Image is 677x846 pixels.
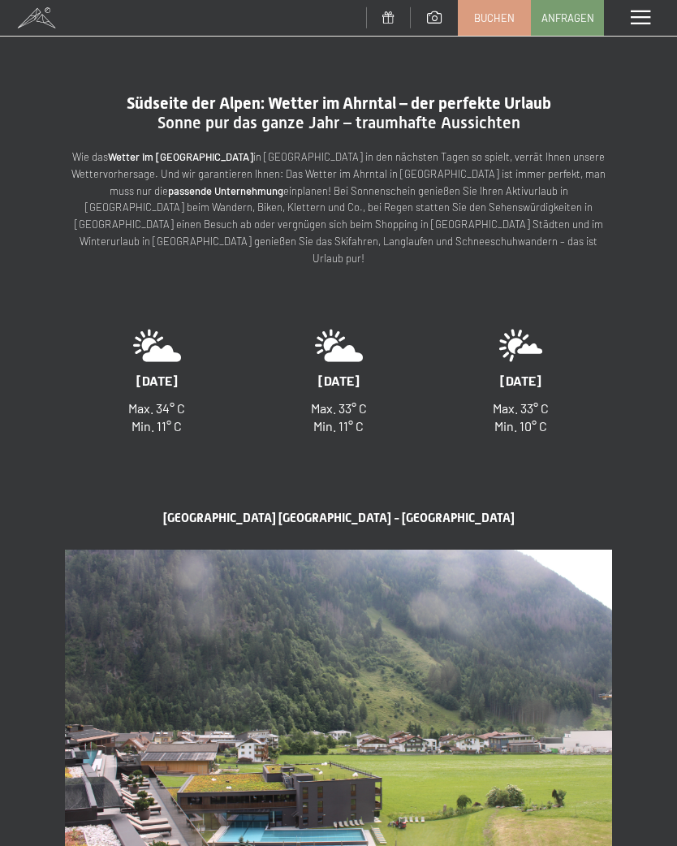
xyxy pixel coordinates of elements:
span: Anfragen [541,11,594,25]
span: [DATE] [318,373,360,388]
span: Max. 33° C [493,400,549,416]
span: Min. 11° C [313,418,364,434]
span: Min. 11° C [132,418,182,434]
a: Buchen [459,1,530,35]
span: [GEOGRAPHIC_DATA] [GEOGRAPHIC_DATA] - [GEOGRAPHIC_DATA] [163,511,515,525]
a: Anfragen [532,1,603,35]
span: Buchen [474,11,515,25]
strong: passende Unternehmung [168,184,283,197]
strong: Wetter im [GEOGRAPHIC_DATA] [108,150,253,163]
span: Südseite der Alpen: Wetter im Ahrntal – der perfekte Urlaub [127,93,551,113]
span: Max. 34° C [128,400,185,416]
span: [DATE] [500,373,541,388]
span: Min. 10° C [494,418,547,434]
span: Max. 33° C [311,400,367,416]
span: Sonne pur das ganze Jahr – traumhafte Aussichten [157,113,520,132]
span: [DATE] [136,373,178,388]
p: Wie das in [GEOGRAPHIC_DATA] in den nächsten Tagen so spielt, verrät Ihnen unsere Wettervorhersag... [65,149,612,267]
